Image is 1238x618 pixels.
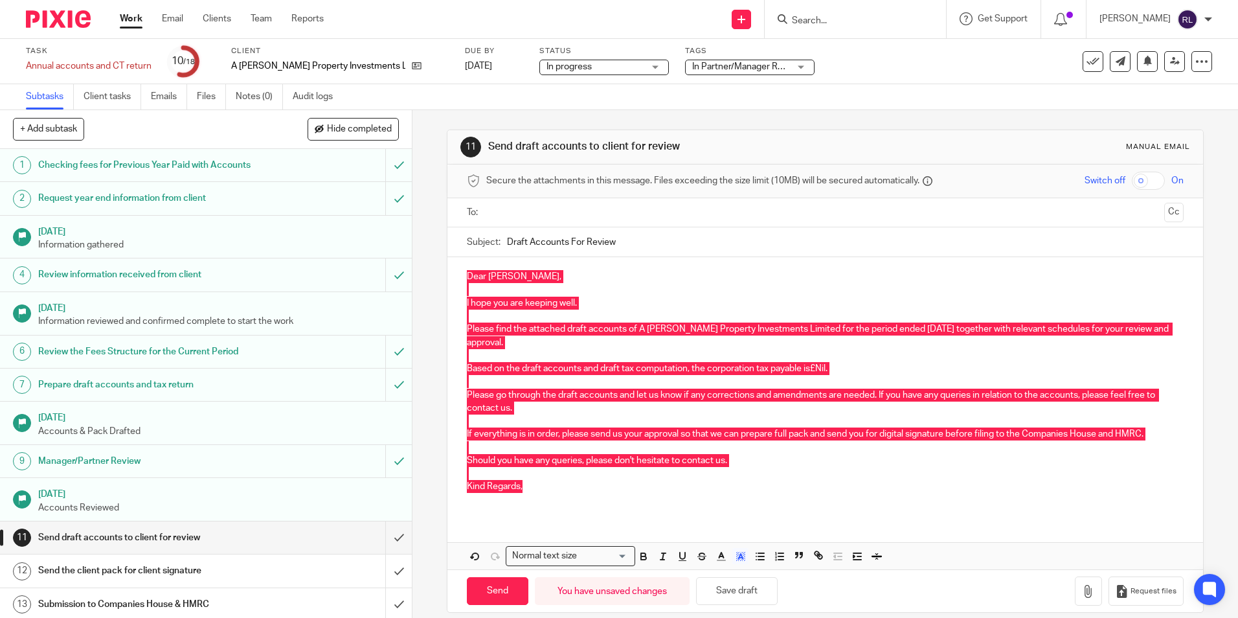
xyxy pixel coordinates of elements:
[197,84,226,109] a: Files
[685,46,815,56] label: Tags
[13,376,31,394] div: 7
[162,12,183,25] a: Email
[13,529,31,547] div: 11
[467,323,1183,349] p: Please find the attached draft accounts of A [PERSON_NAME] Property Investments Limited for the p...
[467,297,1183,310] p: I hope you are keeping well.
[1109,577,1184,606] button: Request files
[467,236,501,249] label: Subject:
[151,84,187,109] a: Emails
[13,562,31,580] div: 12
[13,156,31,174] div: 1
[38,408,400,424] h1: [DATE]
[460,137,481,157] div: 11
[465,62,492,71] span: [DATE]
[38,425,400,438] p: Accounts & Pack Drafted
[486,174,919,187] span: Secure the attachments in this message. Files exceeding the size limit (10MB) will be secured aut...
[38,595,261,614] h1: Submission to Companies House & HMRC
[467,206,481,219] label: To:
[467,480,1183,493] p: Kind Regards,
[38,155,261,175] h1: Checking fees for Previous Year Paid with Accounts
[1164,203,1184,222] button: Cc
[467,428,1183,441] p: If everything is in order, please send us your approval so that we can prepare full pack and send...
[38,342,261,361] h1: Review the Fees Structure for the Current Period
[26,84,74,109] a: Subtasks
[506,546,635,566] div: Search for option
[13,452,31,470] div: 9
[1126,142,1190,152] div: Manual email
[120,12,142,25] a: Work
[38,222,400,238] h1: [DATE]
[38,485,400,501] h1: [DATE]
[539,46,669,56] label: Status
[467,577,528,605] input: Send
[467,270,1183,283] p: Dear [PERSON_NAME],
[84,84,141,109] a: Client tasks
[13,190,31,208] div: 2
[509,549,580,563] span: Normal text size
[1177,9,1198,30] img: svg%3E
[26,46,152,56] label: Task
[327,124,392,135] span: Hide completed
[38,375,261,395] h1: Prepare draft accounts and tax return
[183,58,195,65] small: /18
[38,561,261,580] h1: Send the client pack for client signature
[26,60,152,73] div: Annual accounts and CT return
[26,10,91,28] img: Pixie
[467,389,1183,415] p: Please go through the draft accounts and let us know if any corrections and amendments are needed...
[1085,174,1125,187] span: Switch off
[810,364,827,373] span: £Nil.
[38,528,261,547] h1: Send draft accounts to client for review
[13,595,31,613] div: 13
[1171,174,1184,187] span: On
[172,54,195,69] div: 10
[546,62,592,71] span: In progress
[231,46,449,56] label: Client
[293,84,343,109] a: Audit logs
[38,265,261,284] h1: Review information received from client
[467,454,1183,467] p: Should you have any queries, please don't hesitate to contact us.
[38,299,400,315] h1: [DATE]
[38,238,400,251] p: Information gathered
[692,62,801,71] span: In Partner/Manager Review
[978,14,1028,23] span: Get Support
[308,118,399,140] button: Hide completed
[535,577,690,605] div: You have unsaved changes
[791,16,907,27] input: Search
[38,501,400,514] p: Accounts Reviewed
[581,549,627,563] input: Search for option
[38,189,261,208] h1: Request year end information from client
[1099,12,1171,25] p: [PERSON_NAME]
[38,452,261,471] h1: Manager/Partner Review
[13,118,84,140] button: + Add subtask
[251,12,272,25] a: Team
[13,266,31,284] div: 4
[467,362,1183,375] p: Based on the draft accounts and draft tax computation, the corporation tax payable is
[696,577,778,605] button: Save draft
[291,12,324,25] a: Reports
[13,343,31,361] div: 6
[231,60,405,73] p: A [PERSON_NAME] Property Investments Limited
[236,84,283,109] a: Notes (0)
[38,315,400,328] p: Information reviewed and confirmed complete to start the work
[1131,586,1176,597] span: Request files
[203,12,231,25] a: Clients
[465,46,523,56] label: Due by
[488,140,853,154] h1: Send draft accounts to client for review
